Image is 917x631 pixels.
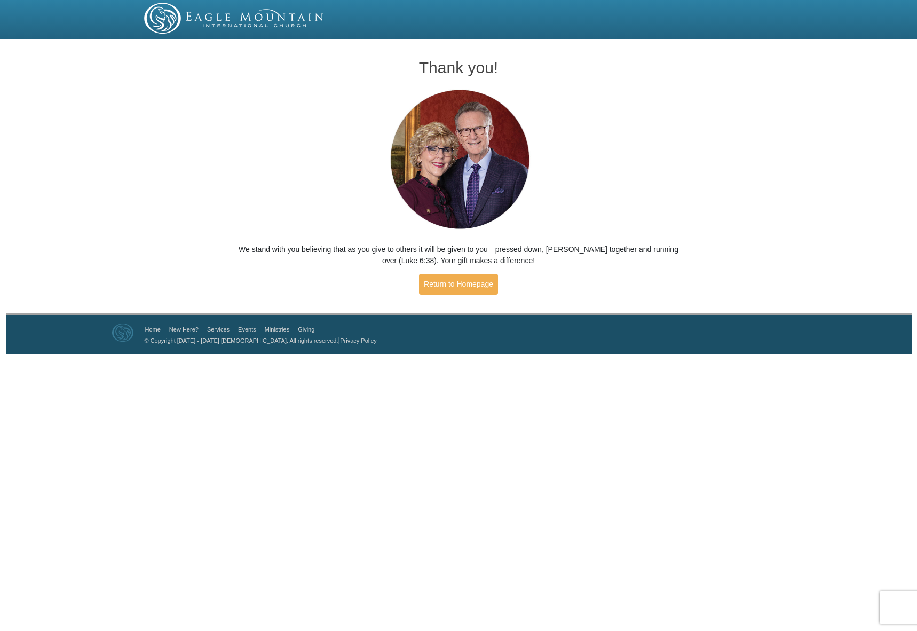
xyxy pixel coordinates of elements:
a: Home [145,326,161,333]
h1: Thank you! [235,59,682,76]
img: Eagle Mountain International Church [112,324,133,342]
a: Ministries [265,326,289,333]
a: Events [238,326,256,333]
p: | [141,335,377,346]
a: © Copyright [DATE] - [DATE] [DEMOGRAPHIC_DATA]. All rights reserved. [145,337,338,344]
a: Services [207,326,230,333]
a: Giving [298,326,314,333]
img: Pastors George and Terri Pearsons [380,86,537,233]
a: New Here? [169,326,199,333]
a: Privacy Policy [340,337,376,344]
a: Return to Homepage [419,274,498,295]
img: EMIC [144,3,325,34]
p: We stand with you believing that as you give to others it will be given to you—pressed down, [PER... [235,244,682,266]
